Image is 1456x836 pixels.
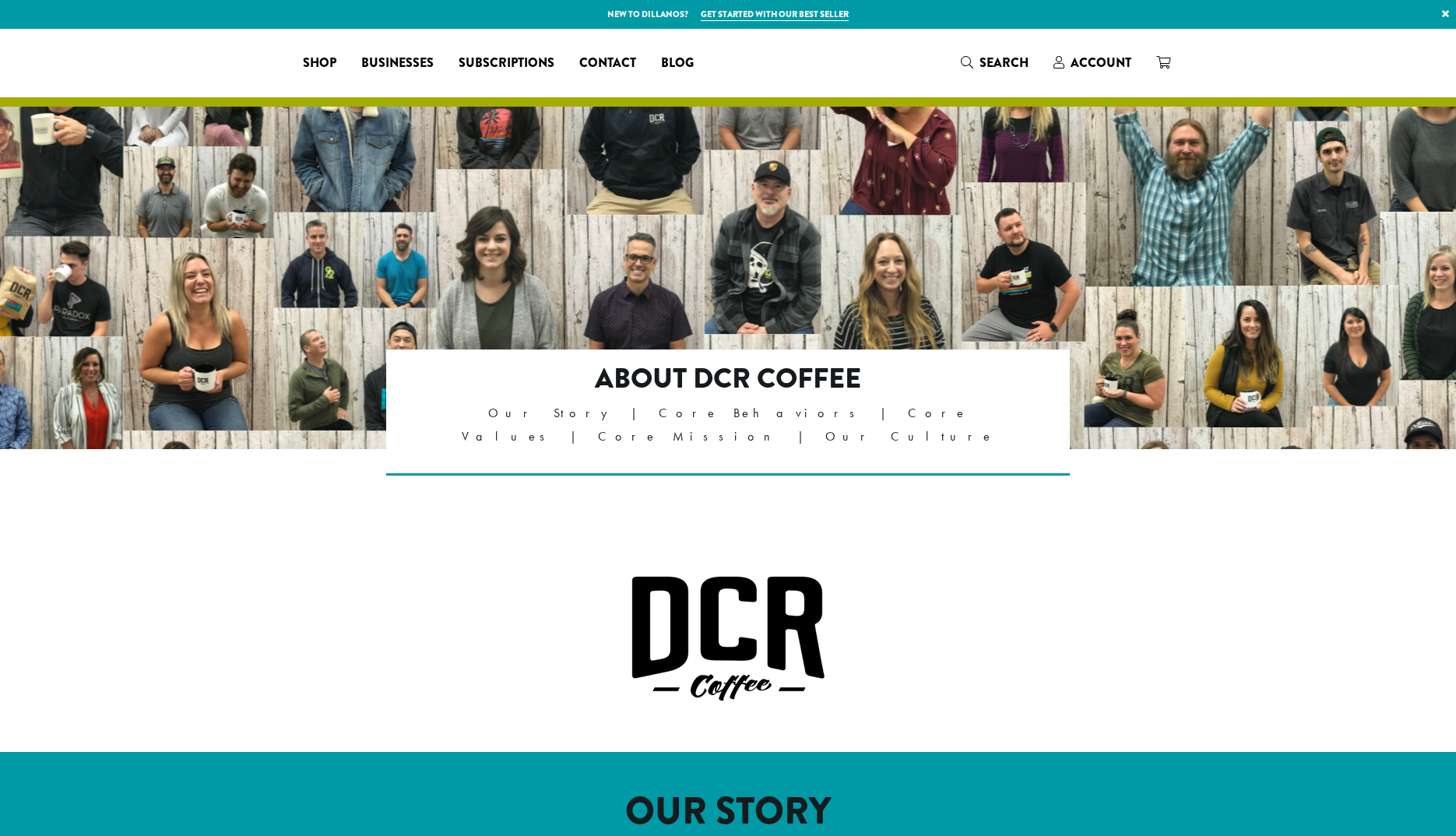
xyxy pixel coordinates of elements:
span: Businesses [361,54,434,73]
span: Contact [579,54,636,73]
p: Our Story | Core Behaviors | Core Values | Core Mission | Our Culture [454,402,1003,448]
a: Shop [290,51,349,76]
img: DCR Coffee Logo [631,575,825,702]
span: Shop [303,54,336,73]
a: Get started with our best seller [701,8,849,21]
span: Subscriptions [459,54,554,73]
span: Search [979,54,1029,72]
h2: About DCR Coffee [454,362,1003,395]
span: Blog [661,54,694,73]
a: Search [948,50,1041,76]
span: Account [1071,54,1131,72]
h1: OUR STORY [284,789,1172,834]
